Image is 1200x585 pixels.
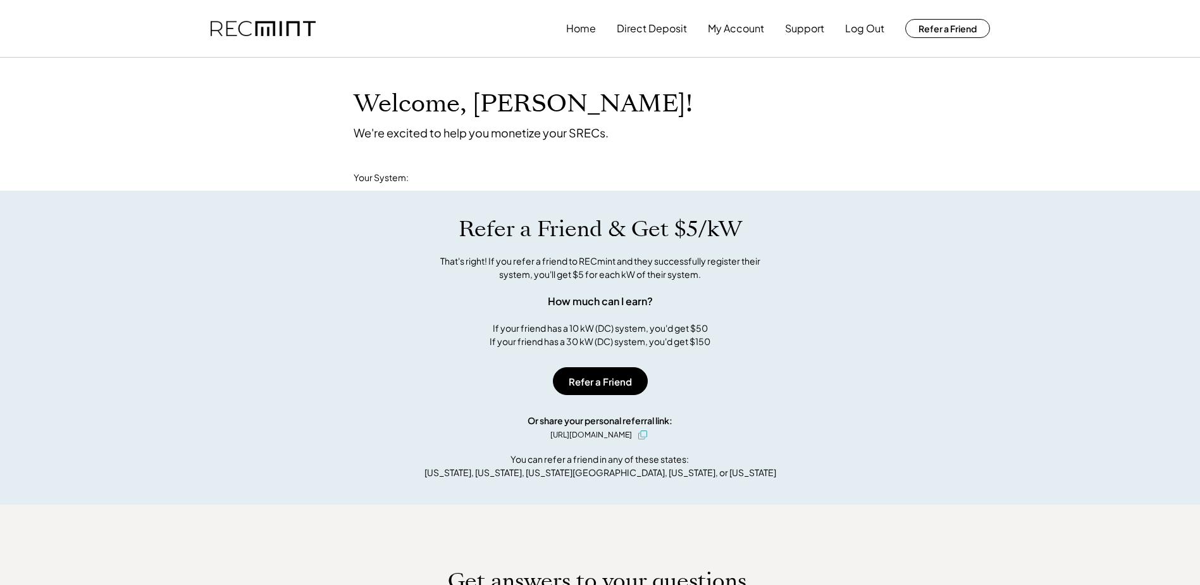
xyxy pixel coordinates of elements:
div: Your System: [354,172,409,184]
h1: Welcome, [PERSON_NAME]! [354,89,693,119]
div: Or share your personal referral link: [528,414,672,427]
div: We're excited to help you monetize your SRECs. [354,125,609,140]
button: Support [785,16,824,41]
div: If your friend has a 10 kW (DC) system, you'd get $50 If your friend has a 30 kW (DC) system, you... [490,322,710,348]
img: recmint-logotype%403x.png [211,21,316,37]
h1: Refer a Friend & Get $5/kW [459,216,742,242]
button: Home [566,16,596,41]
button: Refer a Friend [905,19,990,38]
button: Direct Deposit [617,16,687,41]
button: click to copy [635,427,650,443]
button: My Account [708,16,764,41]
div: You can refer a friend in any of these states: [US_STATE], [US_STATE], [US_STATE][GEOGRAPHIC_DATA... [424,453,776,479]
div: How much can I earn? [548,294,653,309]
div: [URL][DOMAIN_NAME] [550,429,632,441]
button: Log Out [845,16,884,41]
button: Refer a Friend [553,367,648,395]
div: That's right! If you refer a friend to RECmint and they successfully register their system, you'l... [426,255,774,281]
